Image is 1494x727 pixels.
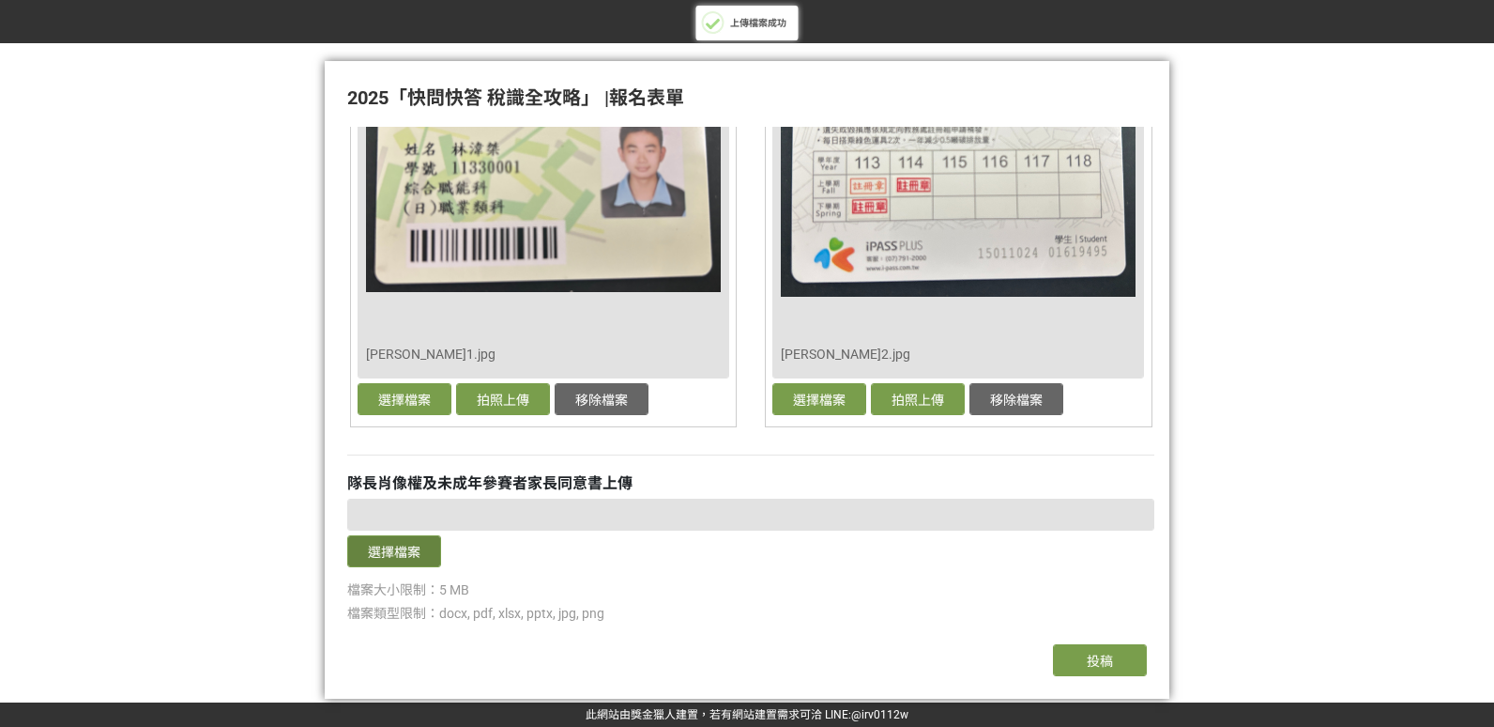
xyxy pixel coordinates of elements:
span: 檔案大小限制：5 MB [347,582,469,597]
button: 移除檔案 [555,383,648,415]
img: Image [781,11,1136,338]
button: 拍照上傳 [456,383,550,415]
button: 選擇檔案 [347,535,441,567]
a: @irv0112w [851,708,908,721]
span: 報名表單 [609,86,684,109]
span: 隊長肖像權及未成年參賽者家長同意書上傳 [347,474,633,492]
span: 檔案類型限制：docx, pdf, xlsx, pptx, jpg, png [347,606,604,621]
button: 移除檔案 [969,383,1063,415]
img: Image [366,11,721,338]
button: 拍照上傳 [871,383,965,415]
button: 投稿 [1053,644,1147,676]
button: 選擇檔案 [358,383,451,415]
a: 此網站由獎金獵人建置，若有網站建置需求 [586,708,800,721]
span: [PERSON_NAME]2.jpg [781,338,910,370]
span: 投稿 [1087,654,1113,669]
span: [PERSON_NAME]1.jpg [366,338,495,370]
span: 2025「快問快答 稅識全攻略」 | [347,86,609,109]
span: 可洽 LINE: [586,708,908,721]
button: 選擇檔案 [772,383,866,415]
